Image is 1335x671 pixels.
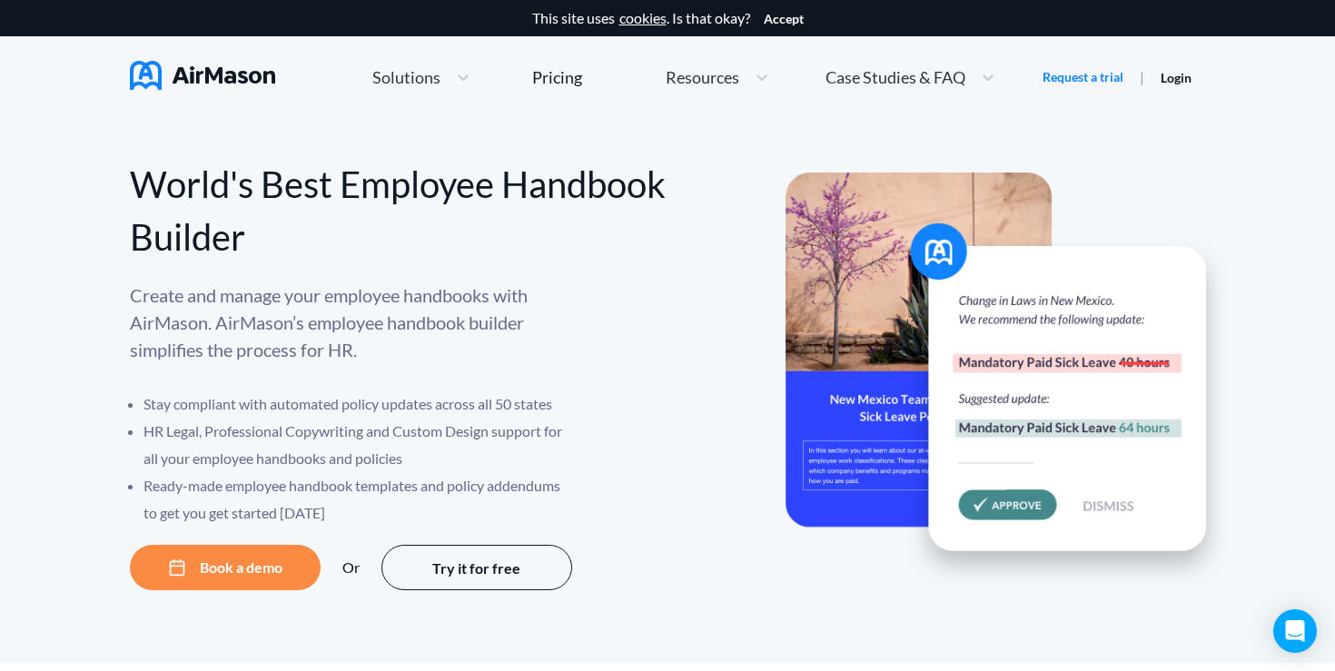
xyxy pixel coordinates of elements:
span: Resources [666,69,739,85]
div: Open Intercom Messenger [1273,609,1317,653]
div: Or [342,559,360,576]
span: Case Studies & FAQ [826,69,965,85]
button: Book a demo [130,545,321,590]
a: Request a trial [1043,68,1123,86]
a: Pricing [532,61,582,94]
span: Solutions [372,69,440,85]
li: Stay compliant with automated policy updates across all 50 states [143,390,575,418]
button: Accept cookies [764,12,804,26]
img: hero-banner [786,173,1231,589]
div: Pricing [532,69,582,85]
span: | [1140,68,1144,85]
p: Create and manage your employee handbooks with AirMason. AirMason’s employee handbook builder sim... [130,281,575,363]
li: Ready-made employee handbook templates and policy addendums to get you get started [DATE] [143,472,575,527]
a: Login [1161,70,1192,85]
a: cookies [619,10,667,26]
button: Try it for free [381,545,572,590]
li: HR Legal, Professional Copywriting and Custom Design support for all your employee handbooks and ... [143,418,575,472]
img: AirMason Logo [130,61,275,90]
div: World's Best Employee Handbook Builder [130,158,668,263]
